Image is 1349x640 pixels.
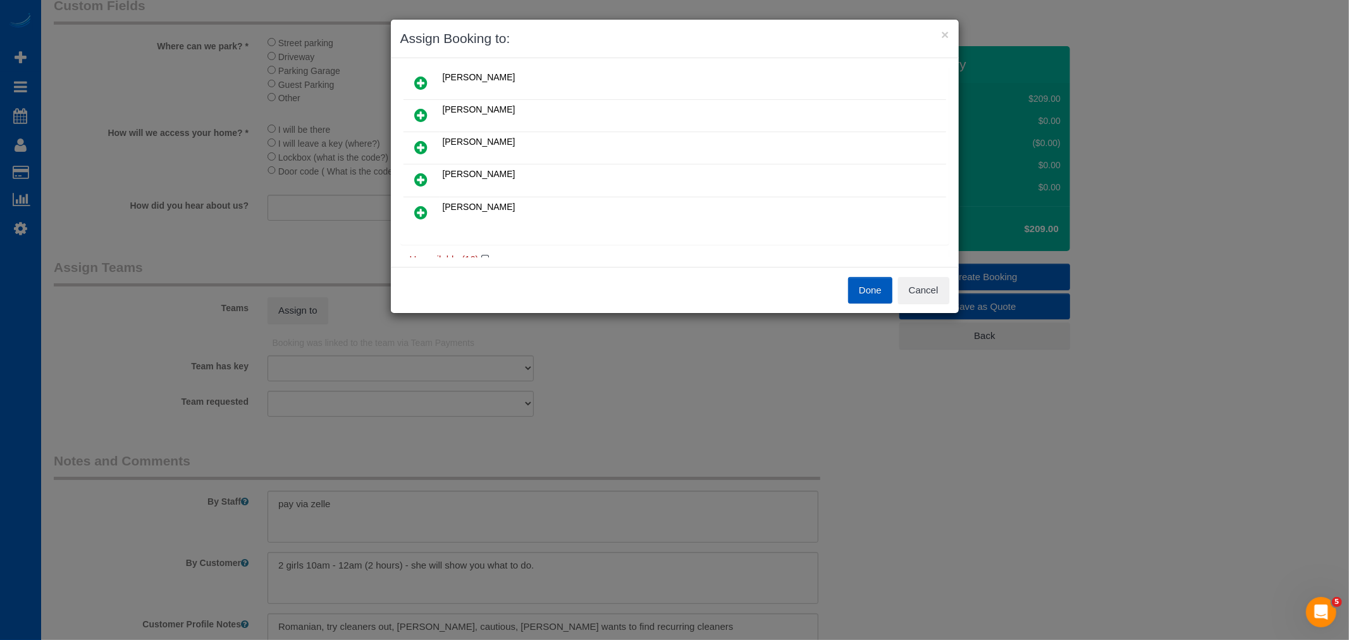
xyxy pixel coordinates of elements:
[848,277,892,304] button: Done
[443,137,515,147] span: [PERSON_NAME]
[410,254,940,265] h4: Unavailable (16)
[443,169,515,179] span: [PERSON_NAME]
[941,28,949,41] button: ×
[400,29,949,48] h3: Assign Booking to:
[443,72,515,82] span: [PERSON_NAME]
[898,277,949,304] button: Cancel
[443,202,515,212] span: [PERSON_NAME]
[443,104,515,114] span: [PERSON_NAME]
[1306,597,1336,627] iframe: Intercom live chat
[1332,597,1342,607] span: 5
